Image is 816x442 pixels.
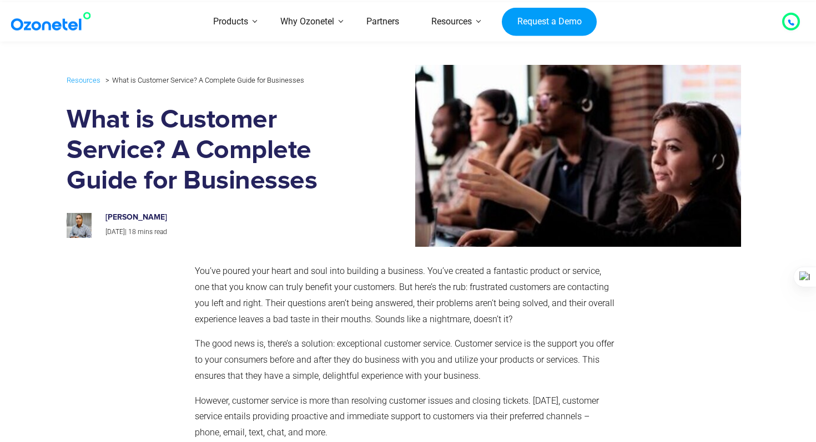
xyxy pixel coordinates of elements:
[105,228,125,236] span: [DATE]
[128,228,136,236] span: 18
[138,228,167,236] span: mins read
[103,73,304,87] li: What is Customer Service? A Complete Guide for Businesses
[350,2,415,42] a: Partners
[105,213,340,222] h6: [PERSON_NAME]
[67,74,100,87] a: Resources
[195,263,616,327] p: You’ve poured your heart and soul into building a business. You’ve created a fantastic product or...
[264,2,350,42] a: Why Ozonetel
[415,2,488,42] a: Resources
[502,7,597,36] a: Request a Demo
[197,2,264,42] a: Products
[67,213,92,238] img: prashanth-kancherla_avatar-200x200.jpeg
[195,393,616,441] p: However, customer service is more than resolving customer issues and closing tickets. [DATE], cus...
[105,226,340,238] p: |
[67,105,351,196] h1: What is Customer Service? A Complete Guide for Businesses
[195,336,616,384] p: The good news is, there’s a solution: exceptional customer service. Customer service is the suppo...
